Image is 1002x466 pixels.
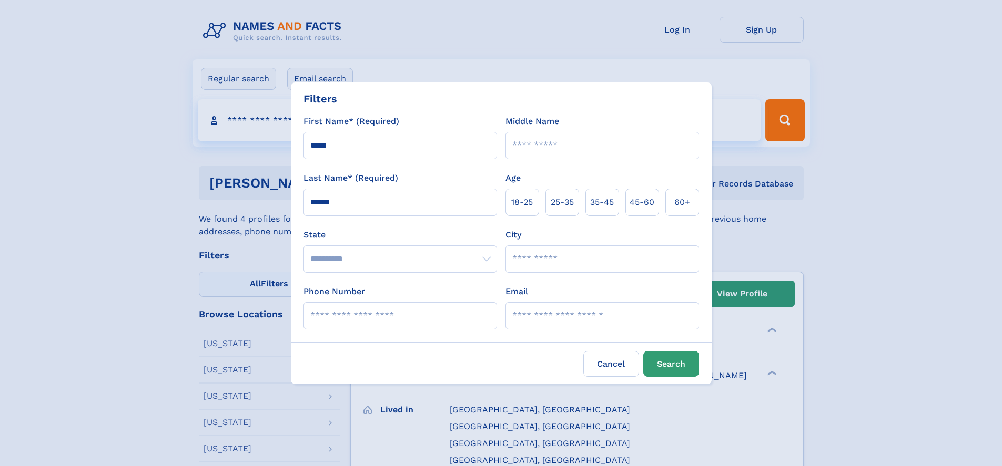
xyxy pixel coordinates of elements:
button: Search [643,351,699,377]
span: 45‑60 [630,196,654,209]
span: 18‑25 [511,196,533,209]
span: 35‑45 [590,196,614,209]
span: 60+ [674,196,690,209]
span: 25‑35 [551,196,574,209]
label: Email [505,285,528,298]
label: Cancel [583,351,639,377]
label: Phone Number [303,285,365,298]
label: City [505,229,521,241]
div: Filters [303,91,337,107]
label: Middle Name [505,115,559,128]
label: First Name* (Required) [303,115,399,128]
label: State [303,229,497,241]
label: Last Name* (Required) [303,172,398,184]
label: Age [505,172,521,184]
